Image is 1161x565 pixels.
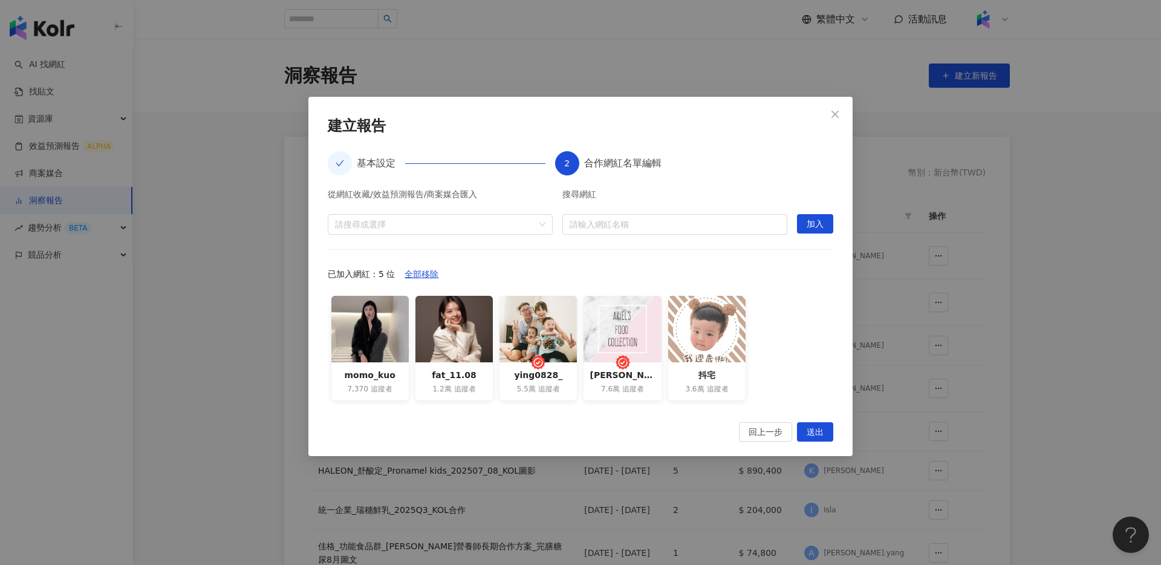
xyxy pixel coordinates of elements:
span: 全部移除 [405,265,438,284]
span: 7.6萬 [601,384,620,394]
div: momo_kuo [337,368,403,382]
span: 2 [564,158,570,168]
span: 追蹤者 [371,384,392,394]
button: 加入 [797,214,833,234]
span: close [830,109,840,119]
div: 建立報告 [328,116,833,137]
span: 追蹤者 [707,384,729,394]
span: 追蹤者 [538,384,560,394]
div: 抖宅 [674,368,740,382]
span: 加入 [807,215,824,234]
div: fat_11.08 [421,368,487,382]
span: 1.2萬 [432,384,451,394]
span: 追蹤者 [454,384,476,394]
div: 搜尋網紅 [562,190,787,204]
div: 合作網紅名單編輯 [584,151,662,175]
span: 送出 [807,423,824,442]
div: ying0828_ [506,368,571,382]
span: 追蹤者 [622,384,644,394]
span: 回上一步 [749,423,782,442]
div: 已加入網紅：5 位 [328,264,833,284]
div: [PERSON_NAME]的吃貨養成日記 [590,368,655,382]
span: 5.5萬 [517,384,536,394]
span: 7,370 [347,384,368,394]
span: 3.6萬 [685,384,704,394]
button: 送出 [797,422,833,442]
span: check [336,159,344,168]
button: 回上一步 [739,422,792,442]
button: Close [823,102,847,126]
div: 基本設定 [357,151,405,175]
div: 從網紅收藏/效益預測報告/商案媒合匯入 [328,190,553,204]
button: 全部移除 [395,264,448,284]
